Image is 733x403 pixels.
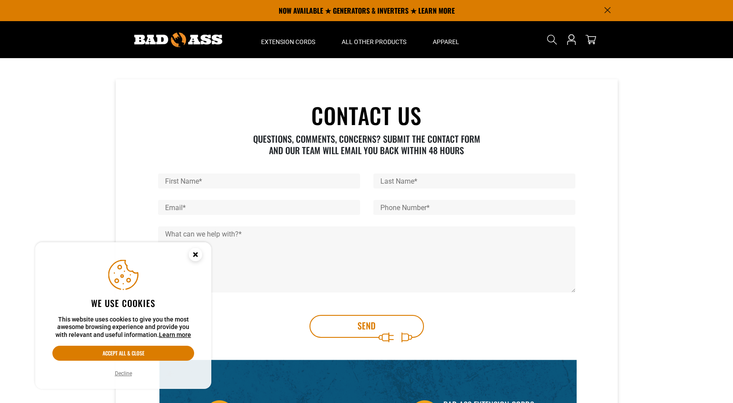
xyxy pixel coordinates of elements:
summary: All Other Products [328,21,420,58]
summary: Search [545,33,559,47]
a: Learn more [159,331,191,338]
p: QUESTIONS, COMMENTS, CONCERNS? SUBMIT THE CONTACT FORM AND OUR TEAM WILL EMAIL YOU BACK WITHIN 48... [247,133,486,156]
button: Send [309,315,424,338]
button: Accept all & close [52,346,194,361]
span: Apparel [433,38,459,46]
span: All Other Products [342,38,406,46]
summary: Apparel [420,21,472,58]
h1: CONTACT US [158,104,575,126]
aside: Cookie Consent [35,242,211,389]
button: Decline [112,369,135,378]
summary: Extension Cords [248,21,328,58]
img: Bad Ass Extension Cords [134,33,222,47]
p: This website uses cookies to give you the most awesome browsing experience and provide you with r... [52,316,194,339]
span: Extension Cords [261,38,315,46]
h2: We use cookies [52,297,194,309]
